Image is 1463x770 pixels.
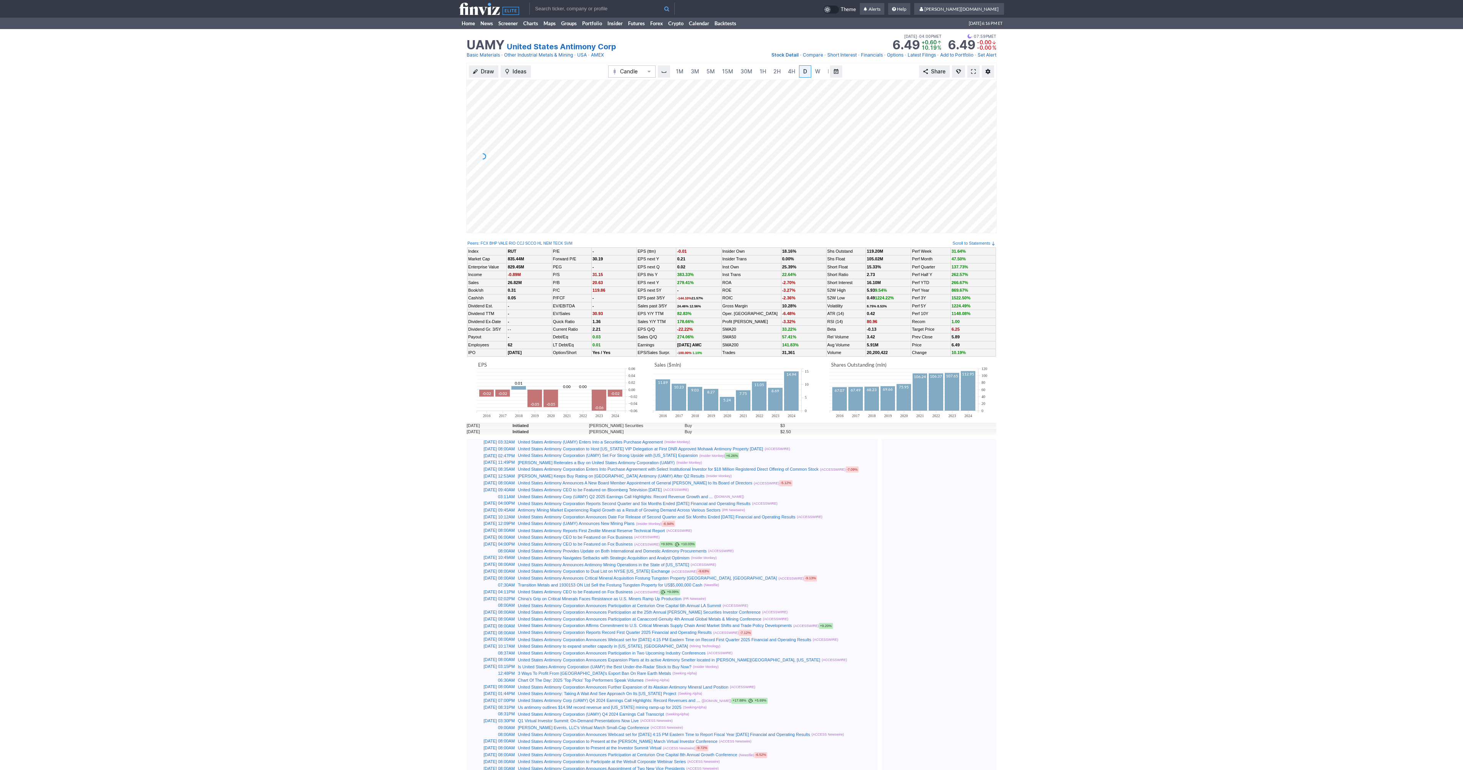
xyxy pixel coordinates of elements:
[760,68,766,75] span: 1H
[637,271,676,279] td: EPS this Y
[592,249,594,253] b: -
[677,351,692,355] span: -100.00%
[937,51,939,59] span: •
[637,318,676,325] td: Sales Y/Y TTM
[508,304,509,308] b: -
[518,712,664,716] a: United States Antimony Corporation (UAMY) Q4 2024 Earnings Call Transcript
[828,68,833,75] span: M
[691,68,699,75] span: 3M
[952,265,968,269] span: 137.73%
[467,286,507,294] td: Book/sh
[564,241,573,246] a: SVM
[467,255,507,263] td: Market Cap
[826,255,866,263] td: Shs Float
[952,296,971,300] span: 1522.50%
[677,249,687,253] span: -0.01
[875,296,894,300] span: 1224.22%
[826,286,866,294] td: 52W High
[508,249,516,253] b: RUT
[469,65,498,78] button: Draw
[823,5,856,14] a: Theme
[518,671,671,676] a: 3 Ways To Profit From [GEOGRAPHIC_DATA]'s Export Ban On Rare Earth Metals
[867,265,881,269] b: 15.33%
[969,18,1002,29] span: [DATE] 6:16 PM ET
[481,68,494,75] span: Draw
[952,288,968,292] span: 869.67%
[467,302,507,310] td: Dividend Est.
[830,65,842,78] button: Range
[921,44,937,51] span: 10.19
[648,18,666,29] a: Forex
[518,759,686,764] a: United States Antimony Corporation to Participate at the Webull Corporate Webinar Series
[687,65,703,78] a: 3M
[518,508,721,512] a: Antimony Mining Market Experiencing Rapid Growth as a Result of Growing Demand Across Various Sec...
[501,51,503,59] span: •
[518,481,752,485] a: United States Antimony Announces A New Board Member Appointment of General [PERSON_NAME] to Its B...
[498,241,508,246] a: VALE
[518,494,713,499] a: United States Antimony Corp (UAMY) Q2 2025 Earnings Call Highlights: Record Revenue Growth and ...
[518,718,639,723] a: Q1 Virtual Investor Summit: On-Demand Presentations Now Live
[782,319,796,324] span: -3.32%
[914,3,1004,15] a: [PERSON_NAME][DOMAIN_NAME]
[467,279,507,286] td: Sales
[911,279,950,286] td: Perf YTD
[952,311,971,316] span: 1148.08%
[826,302,866,310] td: Volatility
[518,576,777,580] a: United States Antimony Announces Critical Mineral Acquisition Fostung Tungsten Property [GEOGRAPH...
[867,304,887,308] small: 8.75% 8.53%
[867,296,894,300] b: 0.49
[579,18,605,29] a: Portfolio
[782,311,796,316] span: -6.48%
[888,3,910,15] a: Help
[518,610,761,614] a: United States Antimony Corporation Announces Participation at the 25th Annual [PERSON_NAME] Secur...
[518,739,718,744] a: United States Antimony Corporation to Present at the [PERSON_NAME] March Virtual Investor Conference
[740,68,752,75] span: 30M
[737,65,756,78] a: 30M
[467,271,507,279] td: Income
[940,51,973,59] a: Add to Portfolio
[677,311,691,316] span: 82.83%
[892,39,920,51] strong: 6.49
[638,350,670,355] a: EPS/Sales Surpr.
[467,419,729,423] img: nic2x2.gif
[827,265,848,269] a: Short Float
[496,18,521,29] a: Screener
[552,318,591,325] td: Quick Ratio
[481,241,488,246] a: FCX
[459,18,478,29] a: Home
[788,68,795,75] span: 4H
[924,6,999,12] span: [PERSON_NAME][DOMAIN_NAME]
[518,501,750,506] a: United States Antimony Corporation Reports Second Quarter and Six Months Ended [DATE] Financial a...
[911,248,950,255] td: Perf Week
[552,310,591,318] td: EV/Sales
[908,51,936,59] a: Latest Filings
[592,265,594,269] b: -
[827,280,853,285] a: Short Interest
[552,271,591,279] td: P/S
[518,752,737,757] a: United States Antimony Corporation Announces Participation at Centurion One Capital 8th Annual Gr...
[518,542,633,546] a: United States Antimony CEO to be Featured on Fox Business
[518,685,728,689] a: United States Antimony Corporation Announces Further Expansion of its Alaskan Antimony Mineral La...
[967,65,980,78] a: Fullscreen
[518,528,665,533] a: United States Antimony Reports First Zeolite Mineral Reserve Technical Report
[771,51,799,59] a: Stock Detail
[815,68,820,75] span: W
[518,630,712,635] a: United States Antimony Corporation Reports Record First Quarter 2025 Financial and Operating Results
[467,39,504,51] h1: UAMY
[782,265,796,269] b: 25.39%
[518,705,682,710] a: Us antimony outlines $14.9M record revenue and [US_STATE] mining ramp-up for 2025
[467,263,507,271] td: Enterprise Value
[677,280,693,285] span: 279.41%
[592,257,603,261] b: 30.19
[592,304,594,308] b: -
[977,44,991,51] span: -0.001535577343281247
[908,52,936,58] span: Latest Filings
[677,288,679,292] b: -
[518,698,700,703] a: United States Antimony Corp (UAMY) Q4 2024 Earnings Call Highlights: Record Revenues and ...
[677,343,701,347] a: [DATE] AMC
[803,68,807,75] span: D
[721,286,781,294] td: ROE
[637,302,676,310] td: Sales past 3/5Y
[467,241,478,245] a: Peers
[911,263,950,271] td: Perf Quarter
